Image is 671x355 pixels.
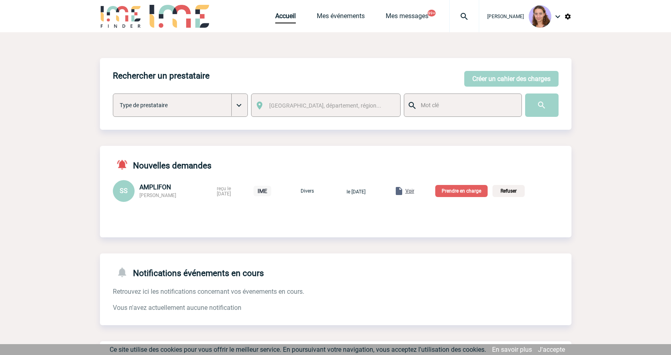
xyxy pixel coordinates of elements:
[525,93,559,117] input: Submit
[529,5,551,28] img: 101030-1.png
[139,183,171,191] span: AMPLIFON
[419,100,514,110] input: Mot clé
[492,346,532,353] a: En savoir plus
[253,186,271,196] p: IME
[113,159,212,170] h4: Nouvelles demandes
[113,304,241,311] span: Vous n'avez actuellement aucune notification
[275,12,296,23] a: Accueil
[113,288,304,295] span: Retrouvez ici les notifications concernant vos évenements en cours.
[375,187,416,194] a: Voir
[110,346,486,353] span: Ce site utilise des cookies pour vous offrir le meilleur service. En poursuivant votre navigation...
[538,346,565,353] a: J'accepte
[394,186,404,196] img: folder.png
[487,14,524,19] span: [PERSON_NAME]
[405,188,414,194] span: Voir
[116,266,133,278] img: notifications-24-px-g.png
[120,187,128,195] span: SS
[428,10,436,17] button: 99+
[116,159,133,170] img: notifications-active-24-px-r.png
[139,193,176,198] span: [PERSON_NAME]
[113,266,264,278] h4: Notifications événements en cours
[100,5,142,28] img: IME-Finder
[317,12,365,23] a: Mes événements
[113,71,210,81] h4: Rechercher un prestataire
[287,188,328,194] p: Divers
[217,186,231,197] span: reçu le [DATE]
[269,102,381,109] span: [GEOGRAPHIC_DATA], département, région...
[435,185,488,197] p: Prendre en charge
[492,185,525,197] p: Refuser
[386,12,428,23] a: Mes messages
[347,189,366,195] span: le [DATE]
